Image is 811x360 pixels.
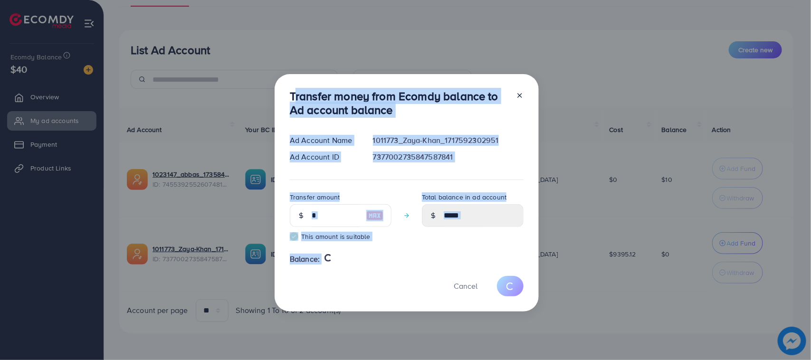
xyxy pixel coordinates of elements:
[365,152,531,162] div: 7377002735847587841
[365,135,531,146] div: 1011773_Zaya-Khan_1717592302951
[366,210,383,221] img: image
[290,232,298,241] img: guide
[290,254,320,265] span: Balance:
[422,192,506,202] label: Total balance in ad account
[290,232,391,241] small: This amount is suitable
[282,135,365,146] div: Ad Account Name
[290,89,508,117] h3: Transfer money from Ecomdy balance to Ad account balance
[442,276,489,296] button: Cancel
[290,192,340,202] label: Transfer amount
[282,152,365,162] div: Ad Account ID
[454,281,477,291] span: Cancel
